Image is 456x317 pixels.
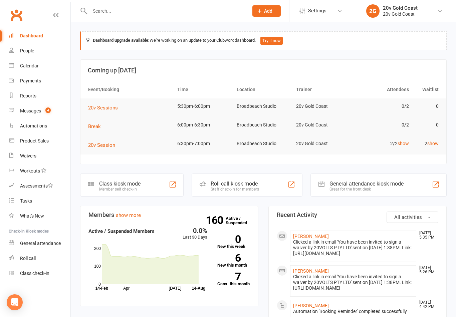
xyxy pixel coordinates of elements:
div: Member self check-in [99,187,141,192]
td: 5:30pm-6:00pm [174,98,234,114]
button: Try it now [260,37,283,45]
td: 20v Gold Coast [293,117,353,133]
a: [PERSON_NAME] [293,303,329,308]
div: Automation 'Booking Reminder' completed successfully [293,309,413,314]
td: 6:00pm-6:30pm [174,117,234,133]
a: Tasks [9,194,70,209]
th: Trainer [293,81,353,98]
div: General attendance [20,241,61,246]
h3: Coming up [DATE] [88,67,439,74]
div: Messages [20,108,41,113]
a: show more [116,212,141,218]
a: Payments [9,73,70,88]
th: Attendees [353,81,412,98]
td: 0/2 [353,98,412,114]
a: People [9,43,70,58]
a: What's New [9,209,70,224]
div: Calendar [20,63,39,68]
a: Messages 4 [9,103,70,118]
td: 2/2 [353,136,412,151]
th: Time [174,81,234,98]
div: General attendance kiosk mode [329,181,404,187]
td: 20v Gold Coast [293,98,353,114]
div: Tasks [20,198,32,204]
a: Waivers [9,148,70,164]
div: What's New [20,213,44,219]
td: 0 [412,117,442,133]
strong: 6 [217,253,241,263]
button: Add [252,5,281,17]
a: Class kiosk mode [9,266,70,281]
a: Reports [9,88,70,103]
a: Product Sales [9,133,70,148]
span: All activities [394,214,422,220]
button: All activities [387,212,438,223]
div: Waivers [20,153,36,158]
a: 160Active / Suspended [226,211,255,230]
strong: Active / Suspended Members [88,228,155,234]
div: Great for the front desk [329,187,404,192]
div: Payments [20,78,41,83]
a: 7Canx. this month [217,273,250,286]
div: Workouts [20,168,40,174]
a: show [398,141,409,146]
div: Last 30 Days [183,227,207,241]
td: 0/2 [353,117,412,133]
div: Reports [20,93,36,98]
a: Assessments [9,179,70,194]
td: Broadbeach Studio [234,98,293,114]
td: 2 [412,136,442,151]
button: 20v Sessions [88,104,123,112]
h3: Recent Activity [277,212,438,218]
a: 6New this month [217,254,250,267]
div: Class kiosk mode [99,181,141,187]
a: [PERSON_NAME] [293,268,329,274]
span: 4 [45,107,51,113]
strong: 0 [217,234,241,244]
a: [PERSON_NAME] [293,234,329,239]
button: 20v Session [88,141,120,149]
div: Assessments [20,183,53,189]
time: [DATE] 5:35 PM [416,231,438,240]
input: Search... [88,6,244,16]
th: Location [234,81,293,98]
td: 6:30pm-7:00pm [174,136,234,151]
button: Break [88,122,105,130]
time: [DATE] 4:42 PM [416,300,438,309]
div: Roll call kiosk mode [211,181,259,187]
span: 20v Session [88,142,115,148]
th: Waitlist [412,81,442,98]
td: 20v Gold Coast [293,136,353,151]
strong: Dashboard upgrade available: [93,38,150,43]
div: Clicked a link in email 'You have been invited to sign a waiver by 20VOLTS PTY LTD' sent on [DATE... [293,274,413,291]
time: [DATE] 5:26 PM [416,266,438,274]
a: show [427,141,439,146]
a: Calendar [9,58,70,73]
a: 0New this week [217,235,250,249]
div: Open Intercom Messenger [7,294,23,310]
a: Dashboard [9,28,70,43]
a: Roll call [9,251,70,266]
span: Add [264,8,272,14]
div: Dashboard [20,33,43,38]
div: 0.0% [183,227,207,234]
div: Roll call [20,256,36,261]
a: Automations [9,118,70,133]
div: We're working on an update to your Clubworx dashboard. [80,31,447,50]
td: 0 [412,98,442,114]
h3: Members [88,212,250,218]
strong: 160 [206,215,226,225]
div: Clicked a link in email 'You have been invited to sign a waiver by 20VOLTS PTY LTD' sent on [DATE... [293,239,413,256]
div: 20v Gold Coast [383,11,418,17]
span: Settings [308,3,326,18]
div: 2G [366,4,380,18]
strong: 7 [217,272,241,282]
td: Broadbeach Studio [234,117,293,133]
div: Class check-in [20,271,49,276]
td: Broadbeach Studio [234,136,293,151]
div: Automations [20,123,47,128]
div: Staff check-in for members [211,187,259,192]
div: Product Sales [20,138,49,143]
div: 20v Gold Coast [383,5,418,11]
th: Event/Booking [85,81,174,98]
